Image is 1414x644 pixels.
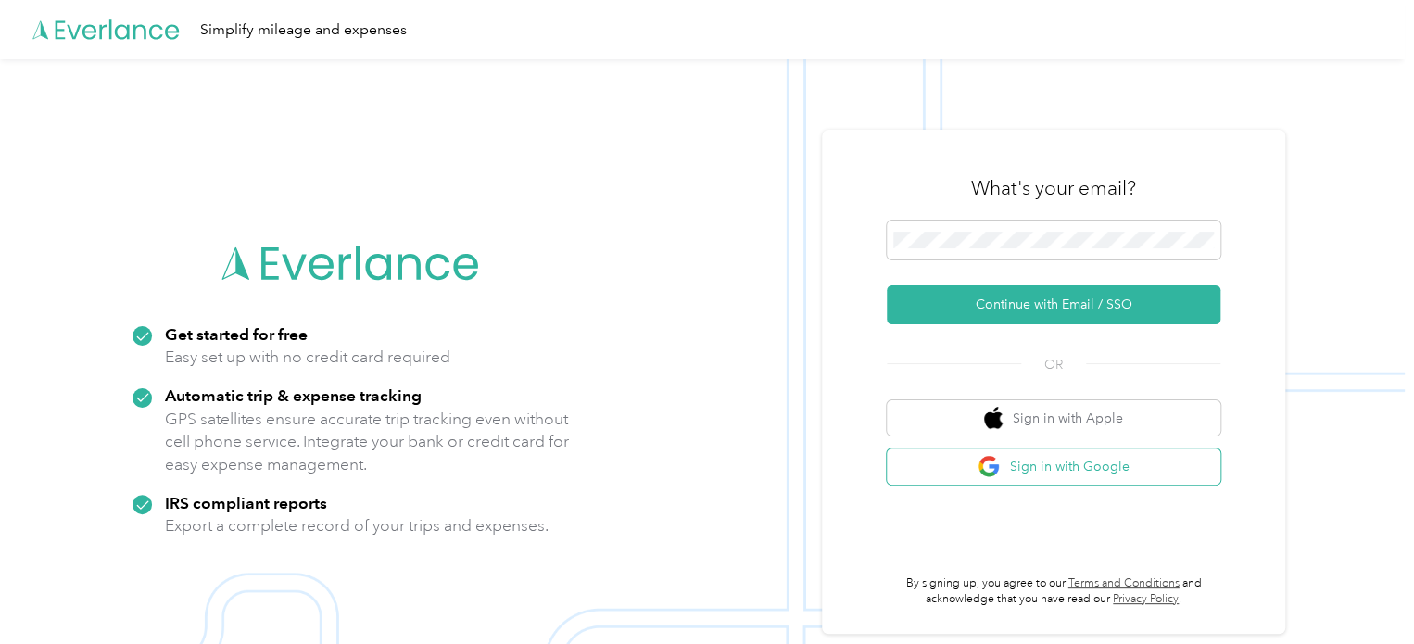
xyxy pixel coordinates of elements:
[887,400,1220,436] button: apple logoSign in with Apple
[978,455,1001,478] img: google logo
[1113,592,1179,606] a: Privacy Policy
[165,514,549,537] p: Export a complete record of your trips and expenses.
[165,324,308,344] strong: Get started for free
[887,448,1220,485] button: google logoSign in with Google
[165,346,450,369] p: Easy set up with no credit card required
[165,408,570,476] p: GPS satellites ensure accurate trip tracking even without cell phone service. Integrate your bank...
[200,19,407,42] div: Simplify mileage and expenses
[1068,576,1180,590] a: Terms and Conditions
[887,285,1220,324] button: Continue with Email / SSO
[984,407,1003,430] img: apple logo
[165,493,327,512] strong: IRS compliant reports
[1021,355,1086,374] span: OR
[165,385,422,405] strong: Automatic trip & expense tracking
[887,575,1220,608] p: By signing up, you agree to our and acknowledge that you have read our .
[971,175,1136,201] h3: What's your email?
